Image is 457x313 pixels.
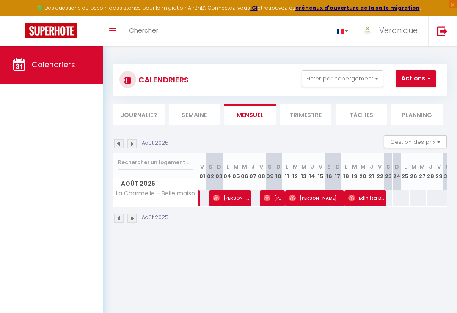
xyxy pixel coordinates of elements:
[361,24,374,37] img: ...
[333,153,342,190] th: 17
[429,163,432,171] abbr: J
[396,70,436,87] button: Actions
[25,23,77,38] img: Super Booking
[311,163,314,171] abbr: J
[336,163,340,171] abbr: D
[217,163,221,171] abbr: D
[249,153,257,190] th: 07
[384,135,447,148] button: Gestion des prix
[420,163,425,171] abbr: M
[226,163,229,171] abbr: L
[446,163,449,171] abbr: S
[276,163,281,171] abbr: D
[257,153,266,190] th: 08
[198,153,206,190] th: 01
[317,153,325,190] th: 15
[259,163,263,171] abbr: V
[367,153,376,190] th: 21
[274,153,283,190] th: 10
[223,153,232,190] th: 04
[386,163,390,171] abbr: S
[291,153,300,190] th: 12
[123,16,165,46] a: Chercher
[401,153,410,190] th: 25
[200,163,204,171] abbr: V
[437,163,441,171] abbr: V
[379,25,418,36] span: Veronique
[118,155,193,170] input: Rechercher un logement...
[129,26,158,35] span: Chercher
[209,163,212,171] abbr: S
[342,153,350,190] th: 18
[234,163,239,171] abbr: M
[136,70,189,89] h3: CALENDRIERS
[293,163,298,171] abbr: M
[213,190,250,206] span: [PERSON_NAME]
[113,104,165,125] li: Journalier
[242,163,247,171] abbr: M
[302,70,383,87] button: Filtrer par hébergement
[286,163,288,171] abbr: L
[355,16,428,46] a: ... Veronique
[268,163,272,171] abbr: S
[435,153,443,190] th: 29
[232,153,240,190] th: 05
[283,153,291,190] th: 11
[280,104,332,125] li: Trimestre
[295,4,420,11] a: créneaux d'ouverture de la salle migration
[169,104,220,125] li: Semaine
[393,153,401,190] th: 24
[319,163,322,171] abbr: V
[327,163,331,171] abbr: S
[251,163,255,171] abbr: J
[300,153,308,190] th: 13
[410,153,418,190] th: 26
[264,190,284,206] span: [PERSON_NAME] [PERSON_NAME]
[411,163,416,171] abbr: M
[391,104,443,125] li: Planning
[370,163,373,171] abbr: J
[443,153,452,190] th: 30
[7,3,32,29] button: Ouvrir le widget de chat LiveChat
[361,163,366,171] abbr: M
[437,26,448,36] img: logout
[32,59,75,70] span: Calendriers
[348,190,385,206] span: Edinilza Dos
[345,163,347,171] abbr: L
[427,153,435,190] th: 28
[250,4,258,11] a: ICI
[325,153,333,190] th: 16
[142,214,168,222] p: Août 2025
[115,190,199,197] span: La Charmelle - Belle maison avec [GEOGRAPHIC_DATA]
[395,163,399,171] abbr: D
[378,163,382,171] abbr: V
[384,153,393,190] th: 23
[142,139,168,147] p: Août 2025
[308,153,317,190] th: 14
[301,163,306,171] abbr: M
[224,104,276,125] li: Mensuel
[113,178,198,190] span: Août 2025
[404,163,407,171] abbr: L
[289,190,343,206] span: [PERSON_NAME]
[215,153,223,190] th: 03
[359,153,367,190] th: 20
[418,153,427,190] th: 27
[352,163,357,171] abbr: M
[240,153,249,190] th: 06
[350,153,359,190] th: 19
[206,153,215,190] th: 02
[266,153,274,190] th: 09
[376,153,384,190] th: 22
[336,104,387,125] li: Tâches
